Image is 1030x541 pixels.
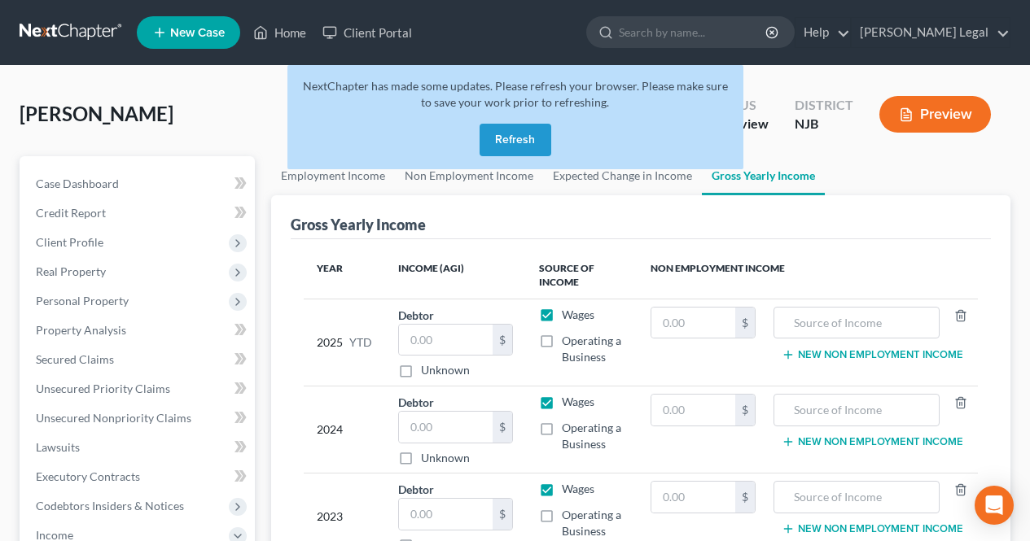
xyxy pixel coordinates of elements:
[795,96,853,115] div: District
[399,499,492,530] input: 0.00
[619,17,768,47] input: Search by name...
[314,18,420,47] a: Client Portal
[20,102,173,125] span: [PERSON_NAME]
[36,382,170,395] span: Unsecured Priority Claims
[36,411,191,425] span: Unsecured Nonpriority Claims
[23,462,255,491] a: Executory Contracts
[795,115,853,133] div: NJB
[562,308,594,321] span: Wages
[36,499,184,513] span: Codebtors Insiders & Notices
[782,395,931,425] input: Source of Income
[349,334,372,351] span: YTD
[317,394,372,466] div: 2024
[735,308,755,338] div: $
[245,18,314,47] a: Home
[36,264,106,278] span: Real Property
[303,79,728,109] span: NextChapter has made some updates. Please refresh your browser. Please make sure to save your wor...
[493,325,512,356] div: $
[317,307,372,379] div: 2025
[291,215,426,234] div: Gross Yearly Income
[36,294,129,308] span: Personal Property
[36,469,140,483] span: Executory Contracts
[493,412,512,443] div: $
[23,199,255,228] a: Credit Report
[651,308,735,338] input: 0.00
[23,345,255,374] a: Secured Claims
[526,252,638,299] th: Source of Income
[398,394,434,411] label: Debtor
[398,307,434,324] label: Debtor
[399,325,492,356] input: 0.00
[399,412,492,443] input: 0.00
[36,235,103,249] span: Client Profile
[23,316,255,345] a: Property Analysis
[23,169,255,199] a: Case Dashboard
[170,27,225,39] span: New Case
[36,206,106,220] span: Credit Report
[735,395,755,425] div: $
[651,482,735,513] input: 0.00
[562,508,621,538] span: Operating a Business
[975,486,1014,525] div: Open Intercom Messenger
[398,481,434,498] label: Debtor
[36,440,80,454] span: Lawsuits
[23,374,255,404] a: Unsecured Priority Claims
[782,435,963,448] button: New Non Employment Income
[421,450,470,466] label: Unknown
[782,522,963,535] button: New Non Employment Income
[782,348,963,361] button: New Non Employment Income
[23,433,255,462] a: Lawsuits
[796,18,850,47] a: Help
[385,252,525,299] th: Income (AGI)
[562,395,594,408] span: Wages
[852,18,1010,47] a: [PERSON_NAME] Legal
[702,156,825,195] a: Gross Yearly Income
[480,124,551,156] button: Refresh
[36,177,119,190] span: Case Dashboard
[271,156,395,195] a: Employment Income
[651,395,735,425] input: 0.00
[735,482,755,513] div: $
[36,352,114,366] span: Secured Claims
[23,404,255,433] a: Unsecured Nonpriority Claims
[562,334,621,364] span: Operating a Business
[36,323,126,337] span: Property Analysis
[421,362,470,378] label: Unknown
[304,252,385,299] th: Year
[879,96,991,133] button: Preview
[562,421,621,451] span: Operating a Business
[782,482,931,513] input: Source of Income
[562,482,594,495] span: Wages
[638,252,978,299] th: Non Employment Income
[493,499,512,530] div: $
[782,308,931,338] input: Source of Income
